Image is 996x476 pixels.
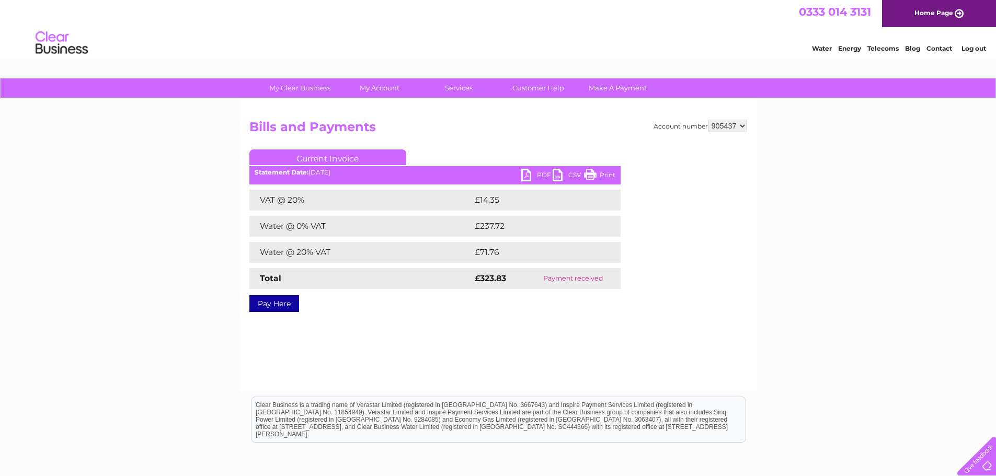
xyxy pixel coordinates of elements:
[475,273,506,283] strong: £323.83
[336,78,422,98] a: My Account
[249,242,472,263] td: Water @ 20% VAT
[249,120,747,140] h2: Bills and Payments
[812,44,832,52] a: Water
[35,27,88,59] img: logo.png
[255,168,308,176] b: Statement Date:
[249,190,472,211] td: VAT @ 20%
[472,190,599,211] td: £14.35
[251,6,746,51] div: Clear Business is a trading name of Verastar Limited (registered in [GEOGRAPHIC_DATA] No. 3667643...
[525,268,621,289] td: Payment received
[584,169,615,184] a: Print
[249,295,299,312] a: Pay Here
[961,44,986,52] a: Log out
[249,216,472,237] td: Water @ 0% VAT
[249,149,406,165] a: Current Invoice
[416,78,502,98] a: Services
[654,120,747,132] div: Account number
[260,273,281,283] strong: Total
[838,44,861,52] a: Energy
[926,44,952,52] a: Contact
[905,44,920,52] a: Blog
[472,242,599,263] td: £71.76
[867,44,899,52] a: Telecoms
[495,78,581,98] a: Customer Help
[249,169,621,176] div: [DATE]
[553,169,584,184] a: CSV
[521,169,553,184] a: PDF
[575,78,661,98] a: Make A Payment
[799,5,871,18] a: 0333 014 3131
[472,216,601,237] td: £237.72
[257,78,343,98] a: My Clear Business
